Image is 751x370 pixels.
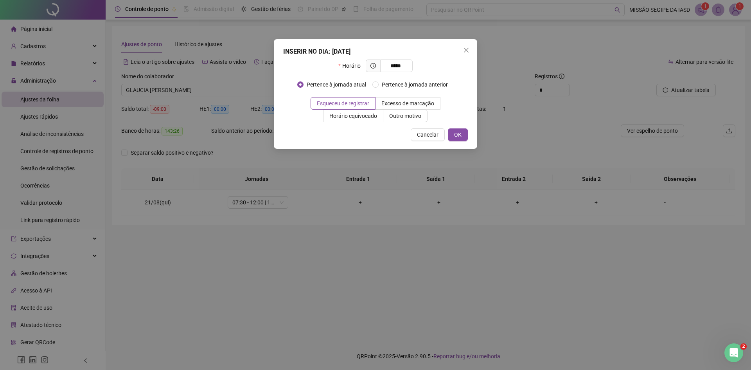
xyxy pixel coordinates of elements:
[370,63,376,69] span: clock-circle
[379,80,451,89] span: Pertence à jornada anterior
[417,130,438,139] span: Cancelar
[283,47,468,56] div: INSERIR NO DIA : [DATE]
[411,128,445,141] button: Cancelar
[463,47,469,53] span: close
[338,60,365,72] label: Horário
[317,100,369,106] span: Esqueceu de registrar
[460,44,473,56] button: Close
[740,343,747,350] span: 2
[304,80,369,89] span: Pertence à jornada atual
[329,113,377,119] span: Horário equivocado
[448,128,468,141] button: OK
[724,343,743,362] iframe: Intercom live chat
[381,100,434,106] span: Excesso de marcação
[454,130,462,139] span: OK
[389,113,421,119] span: Outro motivo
